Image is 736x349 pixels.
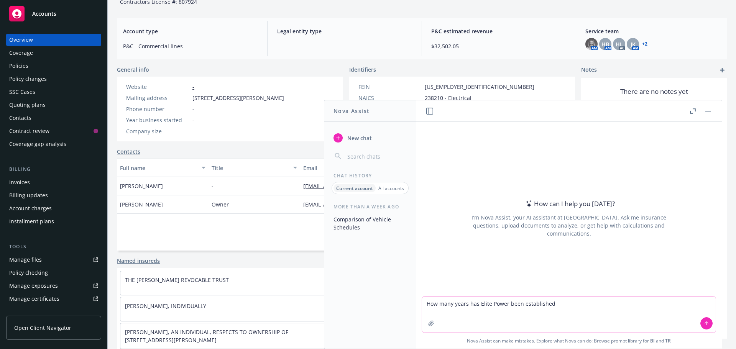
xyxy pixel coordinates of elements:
[6,125,101,137] a: Contract review
[620,87,688,96] span: There are no notes yet
[14,324,71,332] span: Open Client Navigator
[9,306,48,318] div: Manage claims
[336,185,373,192] p: Current account
[330,131,410,145] button: New chat
[631,40,636,48] span: JK
[6,267,101,279] a: Policy checking
[461,213,677,238] div: I'm Nova Assist, your AI assistant at [GEOGRAPHIC_DATA]. Ask me insurance questions, upload docum...
[9,73,47,85] div: Policy changes
[601,40,609,48] span: HB
[6,60,101,72] a: Policies
[9,267,48,279] div: Policy checking
[9,138,66,150] div: Coverage gap analysis
[6,165,101,173] div: Billing
[6,99,101,111] a: Quoting plans
[120,200,163,208] span: [PERSON_NAME]
[718,66,727,75] a: add
[9,189,48,202] div: Billing updates
[192,127,194,135] span: -
[333,107,370,115] h1: Nova Assist
[6,176,101,188] a: Invoices
[9,60,28,72] div: Policies
[303,201,399,208] a: [EMAIL_ADDRESS][DOMAIN_NAME]
[6,293,101,305] a: Manage certificates
[6,189,101,202] a: Billing updates
[123,27,258,35] span: Account type
[585,38,598,50] img: photo
[120,182,163,190] span: [PERSON_NAME]
[665,338,671,344] a: TR
[6,3,101,25] a: Accounts
[212,164,289,172] div: Title
[6,254,101,266] a: Manage files
[117,159,209,177] button: Full name
[212,182,214,190] span: -
[303,164,441,172] div: Email
[346,151,407,162] input: Search chats
[419,333,719,349] span: Nova Assist can make mistakes. Explore what Nova can do: Browse prompt library for and
[126,127,189,135] div: Company size
[6,280,101,292] a: Manage exposures
[209,159,300,177] button: Title
[9,215,54,228] div: Installment plans
[585,27,721,35] span: Service team
[324,203,416,210] div: More than a week ago
[9,202,52,215] div: Account charges
[192,94,284,102] span: [STREET_ADDRESS][PERSON_NAME]
[32,11,56,17] span: Accounts
[6,306,101,318] a: Manage claims
[9,293,59,305] div: Manage certificates
[9,254,42,266] div: Manage files
[358,94,422,102] div: NAICS
[126,116,189,124] div: Year business started
[431,27,567,35] span: P&C estimated revenue
[192,116,194,124] span: -
[117,66,149,74] span: General info
[212,200,229,208] span: Owner
[6,215,101,228] a: Installment plans
[9,47,33,59] div: Coverage
[9,280,58,292] div: Manage exposures
[6,86,101,98] a: SSC Cases
[120,164,197,172] div: Full name
[192,105,194,113] span: -
[9,34,33,46] div: Overview
[425,83,534,91] span: [US_EMPLOYER_IDENTIFICATION_NUMBER]
[378,185,404,192] p: All accounts
[126,94,189,102] div: Mailing address
[192,83,194,90] a: -
[117,147,140,156] a: Contacts
[349,66,376,74] span: Identifiers
[123,42,258,50] span: P&C - Commercial lines
[425,94,472,102] span: 238210 - Electrical
[346,134,372,142] span: New chat
[616,40,623,48] span: HL
[581,66,597,75] span: Notes
[9,99,46,111] div: Quoting plans
[125,328,288,344] a: [PERSON_NAME], AN INDIVIDUAL, RESPECTS TO OWNERSHIP OF [STREET_ADDRESS][PERSON_NAME]
[9,86,35,98] div: SSC Cases
[126,105,189,113] div: Phone number
[6,202,101,215] a: Account charges
[300,159,453,177] button: Email
[431,42,567,50] span: $32,502.05
[117,257,160,265] a: Named insureds
[9,125,49,137] div: Contract review
[358,83,422,91] div: FEIN
[125,302,206,310] a: [PERSON_NAME], INDIVIDUALLY
[125,276,229,283] a: THE [PERSON_NAME] REVOCABLE TRUST
[126,83,189,91] div: Website
[277,42,412,50] span: -
[9,176,30,188] div: Invoices
[422,297,716,333] textarea: How many years has Elite Power been established
[6,47,101,59] a: Coverage
[277,27,412,35] span: Legal entity type
[650,338,655,344] a: BI
[6,138,101,150] a: Coverage gap analysis
[523,199,615,209] div: How can I help you [DATE]?
[330,213,410,234] button: Comparison of Vehicle Schedules
[303,182,399,190] a: [EMAIL_ADDRESS][DOMAIN_NAME]
[6,73,101,85] a: Policy changes
[6,112,101,124] a: Contacts
[6,34,101,46] a: Overview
